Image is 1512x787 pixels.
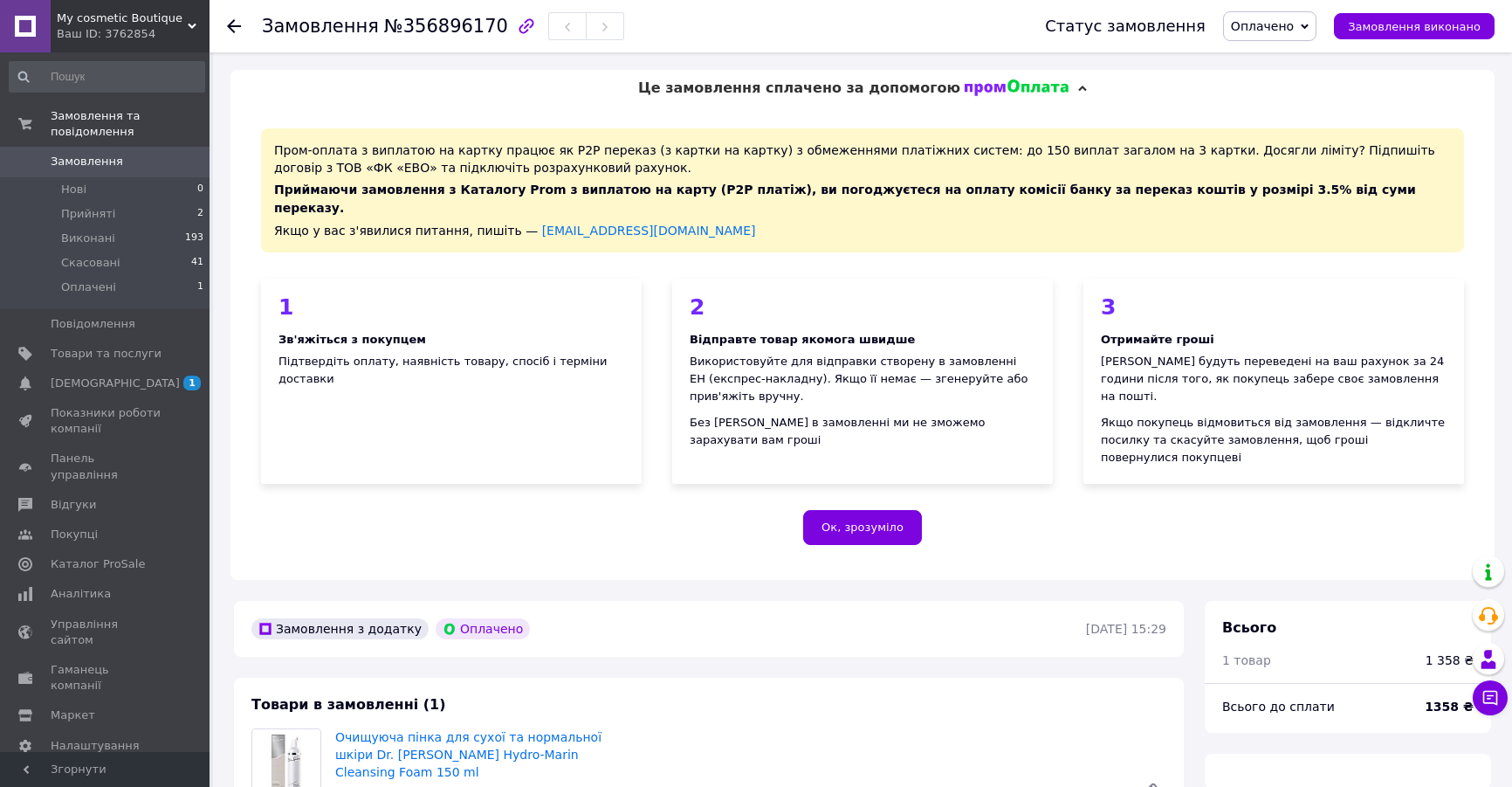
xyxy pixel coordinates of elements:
div: Пром-оплата з виплатою на картку працює як P2P переказ (з картки на картку) з обмеженнями платіжн... [261,128,1464,252]
span: 1 товар [1222,653,1271,667]
button: Чат з покупцем [1473,680,1508,715]
a: [EMAIL_ADDRESS][DOMAIN_NAME] [542,224,756,238]
span: Оплачено [1231,19,1294,33]
div: Якщо покупець відмовиться від замовлення — відкличте посилку та скасуйте замовлення, щоб гроші по... [1101,414,1447,466]
span: Товари в замовленні (1) [251,696,446,713]
time: [DATE] 15:29 [1086,622,1166,636]
div: [PERSON_NAME] будуть переведені на ваш рахунок за 24 години після того, як покупець забере своє з... [1101,353,1447,405]
span: Скасовані [61,255,120,271]
div: Оплачено [436,618,530,639]
span: 2 [197,206,203,222]
span: Панель управління [51,451,162,482]
b: Отримайте гроші [1101,333,1214,346]
span: Замовлення та повідомлення [51,108,210,140]
span: Налаштування [51,738,140,754]
div: 3 [1101,296,1447,318]
span: Всього [1222,619,1276,636]
a: Очищуюча пінка для сухої та нормальної шкіри Dr. [PERSON_NAME] Hydro-Marin Cleansing Foam 150 ml [335,730,601,779]
div: Ваш ID: 3762854 [57,26,210,42]
span: Повідомлення [51,316,135,332]
div: Якщо у вас з'явилися питання, пишіть — [274,222,1451,239]
span: Управління сайтом [51,617,162,648]
span: Оплачені [61,280,116,295]
span: Це замовлення сплачено за допомогою [638,79,960,96]
span: Замовлення виконано [1348,20,1481,33]
span: Покупці [51,527,98,542]
span: 41 [191,255,203,271]
b: Зв'яжіться з покупцем [278,333,426,346]
div: Без [PERSON_NAME] в замовленні ми не зможемо зарахувати вам гроші [690,414,1035,449]
span: Гаманець компанії [51,662,162,694]
span: Всього до сплати [1222,700,1335,714]
span: Аналітика [51,586,111,602]
span: [DEMOGRAPHIC_DATA] [51,376,180,391]
span: Каталог ProSale [51,556,145,572]
span: Ок, зрозуміло [821,521,904,534]
div: Використовуйте для відправки створену в замовленні ЕН (експрес-накладну). Якщо її немає — згенеру... [690,353,1035,405]
span: My cosmetic Boutique [57,10,188,26]
span: №356896170 [384,16,508,37]
span: 193 [185,231,203,246]
div: 1 [278,296,624,318]
span: Товари та послуги [51,346,162,362]
span: Нові [61,182,86,197]
b: 1358 ₴ [1425,700,1474,714]
input: Пошук [9,61,205,93]
span: 0 [197,182,203,197]
div: 2 [690,296,1035,318]
button: Ок, зрозуміло [803,510,922,545]
div: 1 358 ₴ [1426,652,1474,669]
span: Замовлення [51,154,123,169]
span: Відгуки [51,497,96,513]
span: 1 [197,280,203,295]
span: 1 [183,376,201,390]
div: Повернутися назад [227,17,241,35]
button: Замовлення виконано [1334,13,1495,39]
span: Виконані [61,231,115,246]
span: Прийняті [61,206,115,222]
div: Підтвердіть оплату, наявність товару, спосіб і терміни доставки [278,353,624,388]
span: Приймаючи замовлення з Каталогу Prom з виплатою на карту (Р2Р платіж), ви погоджуєтеся на оплату ... [274,183,1416,215]
span: Маркет [51,708,95,723]
img: evopay logo [965,79,1069,97]
span: Показники роботи компанії [51,405,162,437]
span: Замовлення [262,16,379,37]
b: Відправте товар якомога швидше [690,333,915,346]
div: Статус замовлення [1045,17,1206,35]
div: Замовлення з додатку [251,618,429,639]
